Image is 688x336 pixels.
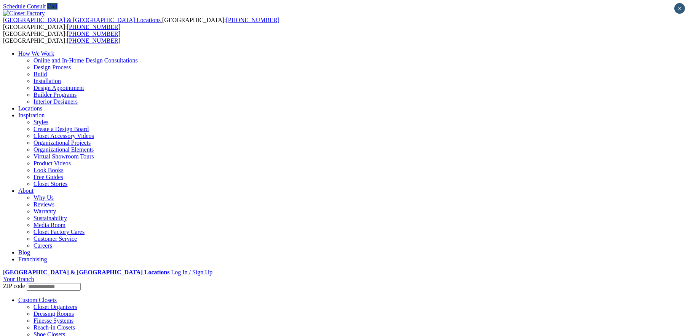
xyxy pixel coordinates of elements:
[171,269,212,275] a: Log In / Sign Up
[34,160,71,166] a: Product Videos
[27,283,81,291] input: Enter your Zip code
[34,98,78,105] a: Interior Designers
[34,222,65,228] a: Media Room
[34,133,94,139] a: Closet Accessory Videos
[3,17,279,30] span: [GEOGRAPHIC_DATA]: [GEOGRAPHIC_DATA]:
[67,30,120,37] a: [PHONE_NUMBER]
[3,17,162,23] a: [GEOGRAPHIC_DATA] & [GEOGRAPHIC_DATA] Locations
[18,105,42,112] a: Locations
[34,57,138,64] a: Online and In-Home Design Consultations
[34,208,56,214] a: Warranty
[34,201,54,208] a: Reviews
[34,304,77,310] a: Closet Organizers
[34,174,63,180] a: Free Guides
[226,17,279,23] a: [PHONE_NUMBER]
[67,37,120,44] a: [PHONE_NUMBER]
[3,269,169,275] a: [GEOGRAPHIC_DATA] & [GEOGRAPHIC_DATA] Locations
[3,10,45,17] img: Closet Factory
[34,85,84,91] a: Design Appointment
[18,297,57,303] a: Custom Closets
[34,167,64,173] a: Look Books
[47,3,57,10] a: Call
[34,242,52,249] a: Careers
[34,78,61,84] a: Installation
[3,276,34,282] a: Your Branch
[34,194,54,201] a: Why Us
[34,181,67,187] a: Closet Stories
[34,146,94,153] a: Organizational Elements
[34,126,89,132] a: Create a Design Board
[3,30,120,44] span: [GEOGRAPHIC_DATA]: [GEOGRAPHIC_DATA]:
[18,50,54,57] a: How We Work
[34,317,73,324] a: Finesse Systems
[34,324,75,331] a: Reach-in Closets
[34,235,77,242] a: Customer Service
[34,64,71,70] a: Design Process
[34,310,74,317] a: Dressing Rooms
[34,215,67,221] a: Sustainability
[34,91,77,98] a: Builder Programs
[3,3,46,10] a: Schedule Consult
[34,229,85,235] a: Closet Factory Cares
[18,249,30,256] a: Blog
[34,139,91,146] a: Organizational Projects
[34,153,94,160] a: Virtual Showroom Tours
[18,187,34,194] a: About
[18,112,45,118] a: Inspiration
[18,256,47,262] a: Franchising
[67,24,120,30] a: [PHONE_NUMBER]
[3,283,25,289] span: ZIP code
[674,3,685,14] button: Close
[34,71,47,77] a: Build
[34,119,48,125] a: Styles
[3,17,161,23] span: [GEOGRAPHIC_DATA] & [GEOGRAPHIC_DATA] Locations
